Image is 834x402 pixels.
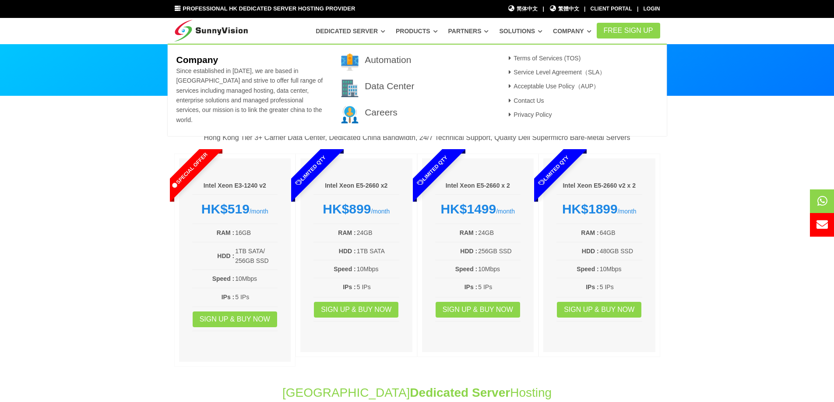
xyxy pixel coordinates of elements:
div: /month [556,201,642,217]
b: IPs : [586,283,599,290]
td: 10Mbps [478,264,521,274]
a: Terms of Services (TOS) [506,55,581,62]
td: 5 IPs [356,282,399,292]
a: Contact Us [506,97,544,104]
img: 002-town.png [341,80,359,97]
a: Company [553,23,591,39]
div: /month [435,201,521,217]
b: Speed : [334,266,356,273]
p: Hong Kong Tier 3+ Carrier Data Center, Dedicated China Bandwidth, 24/7 Technical Support, Quality... [174,132,660,143]
b: HDD : [217,252,234,259]
h6: Intel Xeon E3-1240 v2 [192,182,278,190]
b: Speed : [212,275,235,282]
a: Products [396,23,438,39]
b: HDD : [582,248,599,255]
a: Sign up & Buy Now [193,311,277,327]
a: Automation [365,55,411,65]
a: Dedicated Server [316,23,385,39]
b: Company [176,55,218,65]
td: 10Mbps [599,264,642,274]
span: Dedicated Server [410,386,510,399]
a: Sign up & Buy Now [314,302,398,318]
a: 繁體中文 [549,5,579,13]
b: Speed : [577,266,599,273]
span: Limited Qty [517,134,591,207]
td: 64GB [599,227,642,238]
li: | [542,5,544,13]
td: 10Mbps [235,273,278,284]
div: Company [168,44,667,136]
b: Speed : [455,266,478,273]
li: | [637,5,638,13]
span: Limited Qty [395,134,469,207]
b: HDD : [339,248,356,255]
li: | [584,5,585,13]
b: RAM : [338,229,355,236]
span: Since established in [DATE], we are based in [GEOGRAPHIC_DATA] and strive to offer full range of ... [176,67,323,123]
b: IPs : [343,283,356,290]
strong: HK$519 [201,202,250,216]
a: Careers [365,107,398,117]
td: 5 IPs [599,282,642,292]
a: Client Portal [591,6,632,12]
a: Service Level Agreement（SLA） [506,69,606,76]
b: IPs : [222,294,235,301]
img: 003-research.png [341,106,359,123]
h6: Intel Xeon E5-2660 x 2 [435,182,521,190]
td: 480GB SSD [599,246,642,256]
td: 5 IPs [478,282,521,292]
div: /month [313,201,399,217]
b: RAM : [460,229,477,236]
strong: HK$1899 [562,202,618,216]
b: RAM : [581,229,598,236]
h6: Intel Xeon E5-2660 x2 [313,182,399,190]
td: 1TB SATA [356,246,399,256]
td: 24GB [356,227,399,238]
a: Login [644,6,660,12]
a: Data Center [365,81,414,91]
strong: HK$1499 [440,202,496,216]
td: 16GB [235,227,278,238]
td: 5 IPs [235,292,278,302]
span: Special Offer [152,134,226,207]
img: 001-brand.png [341,53,359,71]
a: Solutions [499,23,542,39]
a: Partners [448,23,489,39]
b: IPs : [465,283,478,290]
b: RAM : [217,229,234,236]
strong: HK$899 [323,202,371,216]
span: Limited Qty [274,134,348,207]
a: FREE Sign Up [597,23,660,38]
td: 256GB SSD [478,246,521,256]
a: Sign up & Buy Now [436,302,520,318]
td: 10Mbps [356,264,399,274]
a: Privacy Policy [506,111,552,118]
a: Sign up & Buy Now [557,302,641,318]
b: HDD : [460,248,477,255]
h6: Intel Xeon E5-2660 v2 x 2 [556,182,642,190]
span: Professional HK Dedicated Server Hosting Provider [183,5,355,12]
div: /month [192,201,278,217]
td: 1TB SATA/ 256GB SSD [235,246,278,266]
h1: [GEOGRAPHIC_DATA] Hosting [174,384,660,401]
a: 简体中文 [508,5,538,13]
a: Acceptable Use Policy（AUP） [506,83,600,90]
td: 24GB [478,227,521,238]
